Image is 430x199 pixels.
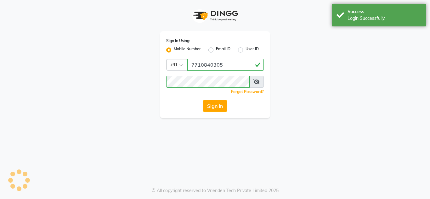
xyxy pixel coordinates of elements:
button: Sign In [203,100,227,112]
input: Username [166,76,250,88]
div: Login Successfully. [348,15,422,22]
a: Forgot Password? [231,89,264,94]
label: Email ID [216,46,230,54]
img: logo1.svg [190,6,240,25]
label: User ID [246,46,259,54]
label: Mobile Number [174,46,201,54]
label: Sign In Using: [166,38,190,44]
div: Success [348,8,422,15]
input: Username [187,59,264,71]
